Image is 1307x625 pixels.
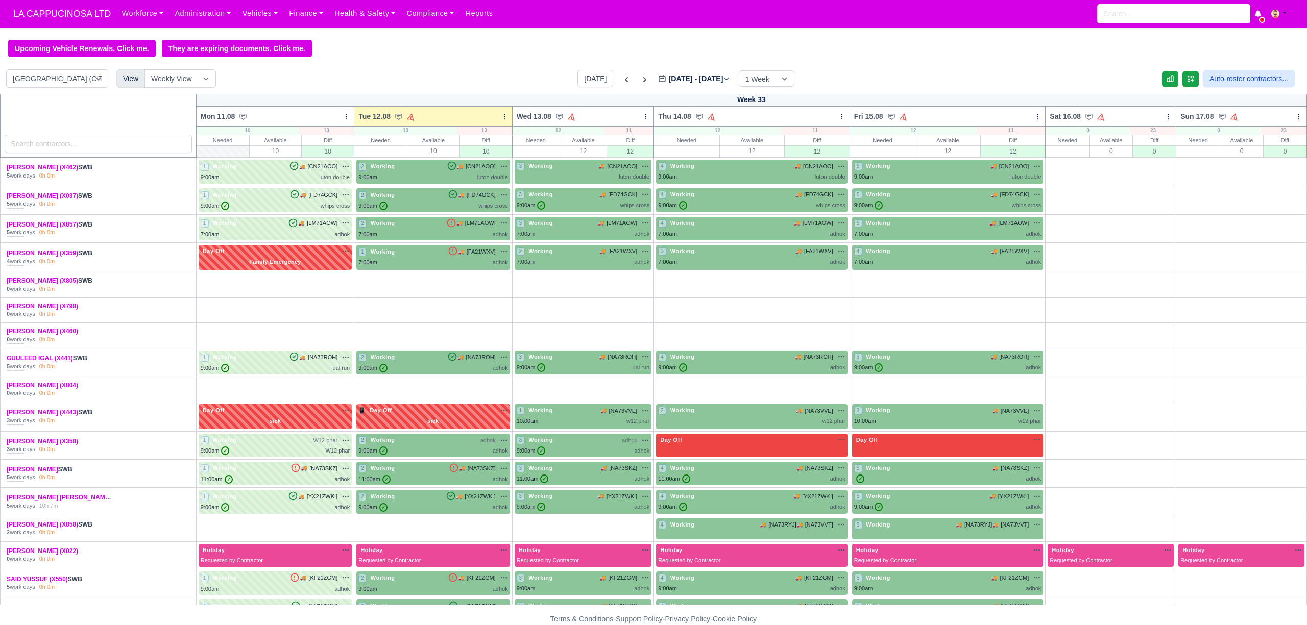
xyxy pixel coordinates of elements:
div: SWB [7,277,113,285]
span: 🚚 [598,162,604,170]
span: ✓ [221,202,229,210]
div: 0h 0m [39,229,55,237]
div: 11 [781,127,850,135]
div: whips cross [620,201,649,210]
span: Working [526,162,555,169]
a: [PERSON_NAME] (X858) [7,521,78,528]
div: 11 [604,127,653,135]
span: [NA73VVE] [609,407,638,415]
div: luton double [815,172,845,181]
div: 9:00am [517,201,546,210]
span: [LL71OXM] [309,602,338,611]
span: 🚚 [458,191,464,199]
span: 2 [358,191,367,199]
span: [KF21ZGM] [1000,573,1029,582]
div: 12 [785,145,850,157]
div: 0 [1046,127,1130,135]
div: work days [7,310,35,318]
span: 🚚 [990,353,997,361]
span: [LL71OXM] [467,602,496,611]
span: [NA73SKZ] [1001,464,1029,472]
span: [NA73ROH] [466,353,496,362]
span: [CN21AOO] [999,162,1029,171]
span: Working [369,248,397,255]
div: 7:00am [658,258,677,266]
span: ✓ [679,201,687,210]
span: Working [526,247,555,255]
div: adhok [634,258,649,266]
span: [CN21AOO] [308,162,338,171]
span: 🚚 [991,191,997,198]
span: 5 [854,162,862,170]
span: Working [668,247,697,255]
div: Available [915,135,980,145]
div: work days [7,229,35,237]
span: 3 [517,162,525,170]
span: Tue 12.08 [358,111,391,121]
div: Needed [1046,135,1089,145]
div: work days [7,363,35,371]
span: 🚚 [599,247,606,255]
span: 1 [201,219,209,228]
span: [NA73VVT] [805,520,833,529]
div: adhok [493,258,508,267]
div: 7:00am [517,258,536,266]
div: work days [7,336,35,344]
input: Search... [1097,4,1250,23]
a: Privacy Policy [665,615,711,623]
div: whips cross [1012,201,1041,210]
span: Day Off [201,247,227,255]
a: [PERSON_NAME] (X798) [7,303,78,310]
span: 🚚 [299,354,305,361]
a: [PERSON_NAME] (X037) [7,192,78,199]
a: Terms & Conditions [550,615,613,623]
div: 7:00am [658,230,677,238]
span: Working [526,219,555,227]
div: Available [1220,135,1263,145]
span: Working [864,191,892,198]
button: Auto-roster contractors... [1203,70,1295,87]
div: Diff [785,135,850,145]
div: 7:00am [358,258,377,267]
div: 12 [654,127,781,135]
div: 0h 0m [39,555,55,563]
span: Wed 13.08 [517,111,551,121]
div: 0h 0m [39,583,55,591]
span: Fri 15.08 [854,111,883,121]
div: 0h 0m [39,258,55,266]
strong: 4 [7,258,10,264]
span: [NA73ROH] [999,353,1029,361]
div: 0h 0m [39,310,55,318]
div: 12 [513,127,604,135]
div: 0h 0m [39,473,55,482]
div: adhok [830,258,845,266]
div: SWB [7,354,113,363]
span: 🚚 [990,162,997,170]
iframe: Chat Widget [1256,576,1307,625]
div: work days [7,200,35,208]
span: [NA73RYJ] [768,520,796,529]
div: 0 [1090,145,1132,156]
span: [NA73ROH] [804,353,833,361]
div: 12 [981,145,1046,157]
div: 13 [457,127,512,135]
span: 🚚 [795,353,801,361]
div: 10 [407,145,459,156]
span: 2 [358,219,367,228]
a: Cookie Policy [713,615,757,623]
a: Reports [459,4,498,23]
div: Available [250,135,302,145]
span: [FA21WXV] [804,247,833,256]
span: [LL71OXM] [1001,602,1029,610]
span: 🚚 [456,219,463,227]
div: 10 [460,145,512,157]
div: 0h 0m [39,200,55,208]
span: [YX21ZWK ] [998,492,1029,501]
span: 4 [658,353,666,361]
div: 7:00am [201,230,220,239]
span: 4 [854,247,862,256]
span: Working [864,162,892,169]
span: [NA73ROH] [608,353,637,361]
span: Working [210,219,239,227]
span: [YX21ZWK ] [307,492,338,501]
